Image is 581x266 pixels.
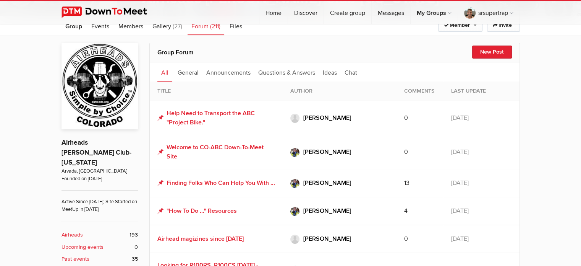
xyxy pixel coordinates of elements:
a: Chat [341,62,361,82]
b: Airheads [61,231,83,239]
span: [DATE] [451,235,469,243]
a: Messages [372,1,410,24]
a: [PERSON_NAME] [290,205,389,217]
a: Files [226,16,246,35]
a: Events [87,16,113,35]
th: Author [283,82,397,101]
span: Founded on [DATE] [61,175,138,183]
button: New Post [472,46,512,59]
a: Help Need to Transport the ABC "Project Bike." [157,109,275,127]
a: [PERSON_NAME] [290,233,389,245]
a: "How To Do ..." Resources [157,206,237,215]
span: [DATE] [451,148,469,156]
span: Gallery [152,23,171,30]
span: 0 [404,235,408,243]
img: Brook Reams [290,179,299,188]
a: Discover [288,1,324,24]
img: Dick Paschen [290,114,299,123]
span: 193 [129,231,138,239]
a: srsupertrap [458,1,520,24]
a: My Groups [411,1,458,24]
span: 0 [404,114,408,122]
img: Airheads Beemer Club-Colorado [61,43,138,129]
a: Group [61,16,86,35]
b: Upcoming events [61,243,104,251]
span: 0 [404,148,408,156]
a: Finding Folks Who Can Help You With ... [157,178,275,188]
span: Group [65,23,82,30]
th: Title [150,82,283,101]
a: [PERSON_NAME] [290,112,389,124]
span: Forum [191,23,209,30]
span: (211) [210,23,220,30]
span: [PERSON_NAME] [303,179,351,187]
span: [PERSON_NAME] [303,114,351,122]
span: [DATE] [451,207,469,215]
span: 35 [132,255,138,263]
span: 4 [404,207,408,215]
a: Create group [324,1,371,24]
a: [PERSON_NAME] [290,177,389,189]
a: Member [438,19,482,32]
span: [PERSON_NAME] [303,235,351,243]
span: Events [91,23,109,30]
span: [PERSON_NAME] [303,148,351,156]
a: Past events 35 [61,255,138,263]
a: Gallery (27) [149,16,186,35]
a: Ideas [319,62,341,82]
a: Airhead magizines since [DATE] [157,235,244,243]
span: Active Since [DATE]; Site Started on MeetUp in [DATE] [61,190,138,213]
span: 0 [134,243,138,251]
th: Last Update [443,82,520,101]
a: Members [115,16,147,35]
a: Home [259,1,288,24]
span: (27) [173,23,182,30]
span: [DATE] [451,179,469,187]
a: All [157,62,172,82]
span: [DATE] [451,114,469,122]
a: Invite [487,19,520,32]
a: Airheads [PERSON_NAME] Club-[US_STATE] [61,139,131,166]
span: Files [230,23,242,30]
img: Brook Reams [290,207,299,216]
a: Announcements [202,62,254,82]
h2: Group Forum [157,43,512,62]
span: Arvada, [GEOGRAPHIC_DATA] [61,168,138,175]
span: Members [118,23,143,30]
img: Brook Reams [290,148,299,157]
a: Airheads 193 [61,231,138,239]
span: 13 [404,179,409,187]
th: Comments [397,82,443,101]
b: Past events [61,255,89,263]
a: Upcoming events 0 [61,243,138,251]
img: DownToMeet [61,7,159,18]
img: G. Dale [290,235,299,244]
span: [PERSON_NAME] [303,207,351,215]
a: General [174,62,202,82]
a: Welcome to CO-ABC Down-To-Meet Site [157,143,275,161]
a: Forum (211) [188,16,224,35]
a: Questions & Answers [254,62,319,82]
a: [PERSON_NAME] [290,146,389,158]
